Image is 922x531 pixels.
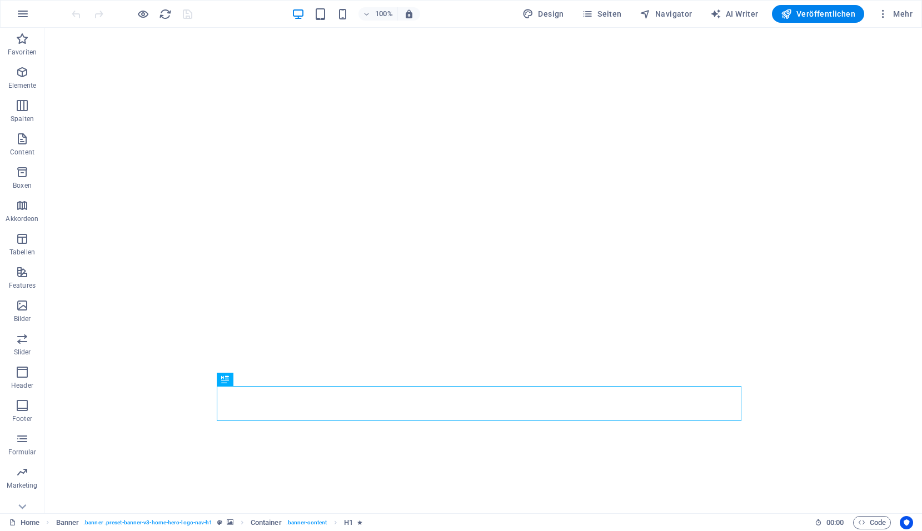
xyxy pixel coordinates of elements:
i: Bei Größenänderung Zoomstufe automatisch an das gewählte Gerät anpassen. [404,9,414,19]
button: Mehr [873,5,917,23]
span: . banner .preset-banner-v3-home-hero-logo-nav-h1 [83,516,212,529]
button: Veröffentlichen [772,5,864,23]
span: : [834,518,836,527]
h6: Session-Zeit [815,516,844,529]
span: Code [858,516,886,529]
p: Formular [8,448,37,457]
p: Slider [14,348,31,357]
p: Marketing [7,481,37,490]
span: Seiten [582,8,622,19]
span: Navigator [640,8,692,19]
span: Veröffentlichen [781,8,855,19]
p: Tabellen [9,248,35,257]
p: Elemente [8,81,37,90]
button: Design [518,5,569,23]
i: Seite neu laden [159,8,172,21]
span: Mehr [878,8,913,19]
i: Dieses Element ist ein anpassbares Preset [217,519,222,525]
p: Boxen [13,181,32,190]
button: Klicke hier, um den Vorschau-Modus zu verlassen [136,7,149,21]
button: Usercentrics [900,516,913,529]
p: Features [9,281,36,290]
p: Favoriten [8,48,37,57]
h6: 100% [375,7,393,21]
i: Element verfügt über einen Hintergrund [227,519,233,525]
span: 00 00 [826,516,844,529]
span: Design [522,8,564,19]
p: Akkordeon [6,214,38,223]
button: 100% [358,7,398,21]
p: Header [11,381,33,390]
p: Footer [12,414,32,423]
button: AI Writer [706,5,763,23]
button: reload [158,7,172,21]
a: Klick, um Auswahl aufzuheben. Doppelklick öffnet Seitenverwaltung [9,516,39,529]
button: Seiten [577,5,626,23]
i: Element enthält eine Animation [357,519,362,525]
p: Bilder [14,314,31,323]
p: Spalten [11,114,34,123]
p: Content [10,148,34,157]
span: Klick zum Auswählen. Doppelklick zum Bearbeiten [251,516,282,529]
span: Klick zum Auswählen. Doppelklick zum Bearbeiten [56,516,79,529]
span: . banner-content [286,516,327,529]
span: AI Writer [710,8,759,19]
div: Design (Strg+Alt+Y) [518,5,569,23]
nav: breadcrumb [56,516,363,529]
button: Navigator [635,5,697,23]
span: Klick zum Auswählen. Doppelklick zum Bearbeiten [344,516,353,529]
button: Code [853,516,891,529]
